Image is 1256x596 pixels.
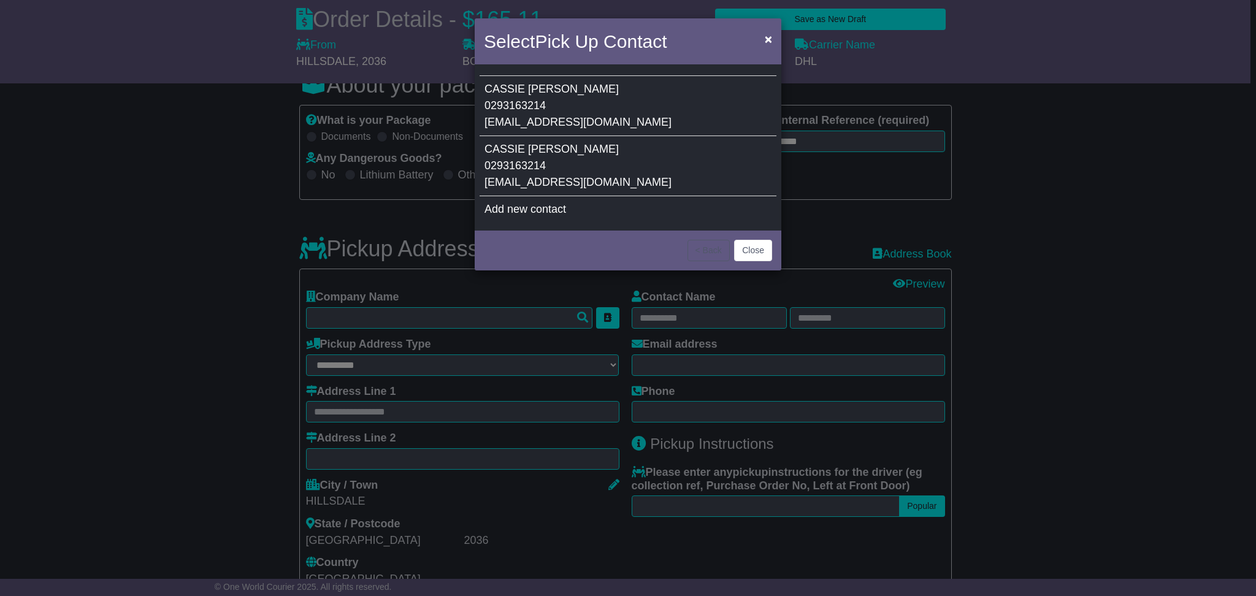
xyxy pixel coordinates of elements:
span: Add new contact [484,203,566,215]
span: CASSIE [484,143,525,155]
span: 0293163214 [484,99,546,112]
span: Pick Up [535,31,598,52]
button: < Back [687,240,730,261]
span: CASSIE [484,83,525,95]
span: Contact [603,31,667,52]
span: [EMAIL_ADDRESS][DOMAIN_NAME] [484,116,672,128]
button: Close [759,26,778,52]
span: [PERSON_NAME] [528,83,619,95]
span: × [765,32,772,46]
h4: Select [484,28,667,55]
button: Close [734,240,772,261]
span: [EMAIL_ADDRESS][DOMAIN_NAME] [484,176,672,188]
span: 0293163214 [484,159,546,172]
span: [PERSON_NAME] [528,143,619,155]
